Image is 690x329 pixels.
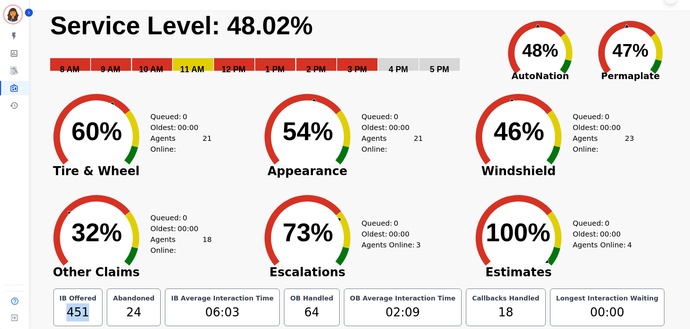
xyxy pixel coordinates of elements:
[112,293,156,303] div: Abandoned
[464,168,573,175] span: Windshield
[222,65,245,74] text: 12 PM
[362,218,416,229] div: Queued:
[289,293,335,303] div: OB Handled
[60,65,79,74] text: 8 AM
[289,303,335,321] div: 64
[394,218,398,229] span: 0
[283,218,333,247] text: 73%
[283,117,333,146] text: 54%
[170,293,275,303] div: IB Average Interaction Time
[49,10,494,85] svg: Service Level: 0%
[573,229,627,239] div: Oldest:
[362,111,416,122] div: Queued:
[178,122,198,133] span: 00:00
[471,303,541,321] div: 18
[150,133,212,155] div: Agents Online:
[71,117,122,146] text: 60%
[464,269,573,276] span: Estimates
[494,117,544,146] text: 46%
[555,293,660,303] div: Longest Interaction Waiting
[349,303,457,321] div: 02:09
[202,133,211,155] span: 21
[573,239,634,250] div: Agents Online:
[42,168,150,175] span: Tire & Wheel
[4,6,22,23] img: Bordered avatar
[348,65,367,74] text: 3 PM
[486,218,550,247] text: 100%
[58,303,98,321] div: 451
[265,65,285,74] text: 1 PM
[139,65,163,74] text: 10 AM
[150,234,212,256] div: Agents Online:
[362,133,423,155] div: Agents Online:
[600,229,621,239] span: 00:00
[585,69,676,83] span: Permaplate
[600,122,621,133] span: 00:00
[42,269,150,276] span: Other Claims
[183,212,187,223] span: 0
[416,239,421,250] span: 3
[605,218,610,229] span: 0
[471,293,541,303] div: Callbacks Handled
[180,65,204,74] text: 11 AM
[306,65,326,74] text: 2 PM
[253,269,362,276] span: Escalations
[612,40,648,61] text: 47%
[625,133,634,155] span: 23
[58,293,98,303] div: IB Offered
[101,65,120,74] text: 9 AM
[573,122,627,133] div: Oldest:
[627,239,632,250] span: 4
[150,111,205,122] div: Queued:
[202,234,211,256] span: 18
[389,229,410,239] span: 00:00
[71,218,122,247] text: 32%
[555,303,660,321] div: 00:00
[150,223,205,234] div: Oldest:
[605,111,610,122] span: 0
[414,133,423,155] span: 21
[253,168,362,175] span: Appearance
[112,303,156,321] div: 24
[573,133,634,155] div: Agents Online:
[394,111,398,122] span: 0
[495,69,585,83] span: AutoNation
[389,122,410,133] span: 00:00
[362,229,416,239] div: Oldest:
[573,218,627,229] div: Queued:
[362,239,423,250] div: Agents Online:
[573,111,627,122] div: Queued:
[150,122,205,133] div: Oldest:
[389,65,408,74] text: 4 PM
[362,122,416,133] div: Oldest:
[178,223,198,234] span: 00:00
[50,12,313,40] text: Service Level: 48.02%
[349,293,457,303] div: OB Average Interaction Time
[522,40,558,61] text: 48%
[183,111,187,122] span: 0
[170,303,275,321] div: 06:03
[430,65,449,74] text: 5 PM
[150,212,205,223] div: Queued:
